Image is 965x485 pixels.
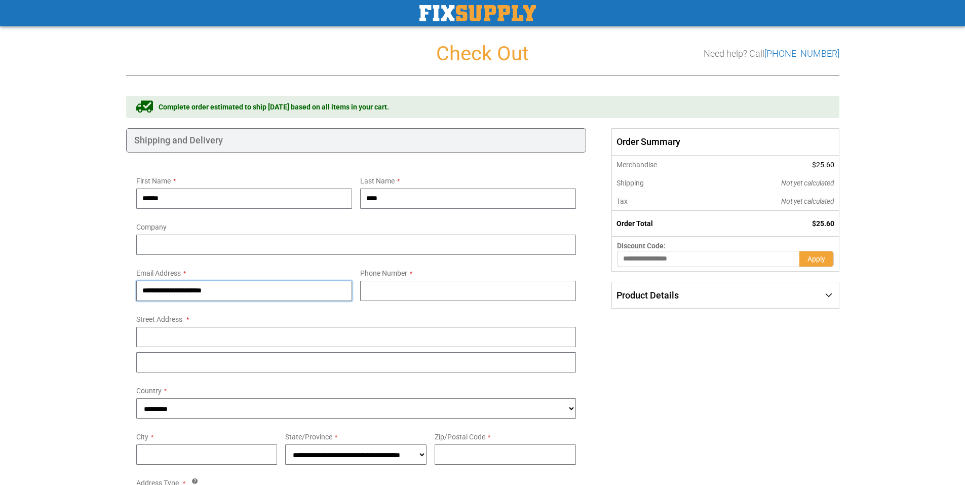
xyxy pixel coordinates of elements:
span: First Name [136,177,171,185]
th: Tax [612,192,713,211]
h3: Need help? Call [704,49,839,59]
h1: Check Out [126,43,839,65]
span: Product Details [616,290,679,301]
span: $25.60 [812,161,834,169]
strong: Order Total [616,219,653,228]
span: Not yet calculated [781,197,834,205]
span: Country [136,387,162,395]
span: State/Province [285,433,332,441]
span: Street Address [136,315,182,323]
span: Complete order estimated to ship [DATE] based on all items in your cart. [159,102,389,112]
span: City [136,433,148,441]
span: Email Address [136,269,181,277]
span: Zip/Postal Code [435,433,485,441]
a: store logo [419,5,536,21]
span: Phone Number [360,269,407,277]
span: Last Name [360,177,395,185]
div: Shipping and Delivery [126,128,587,153]
span: $25.60 [812,219,834,228]
button: Apply [799,251,834,267]
img: Fix Industrial Supply [419,5,536,21]
span: Order Summary [611,128,839,156]
th: Merchandise [612,156,713,174]
span: Apply [807,255,825,263]
span: Shipping [616,179,644,187]
span: Company [136,223,167,231]
span: Not yet calculated [781,179,834,187]
a: [PHONE_NUMBER] [764,48,839,59]
span: Discount Code: [617,242,666,250]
